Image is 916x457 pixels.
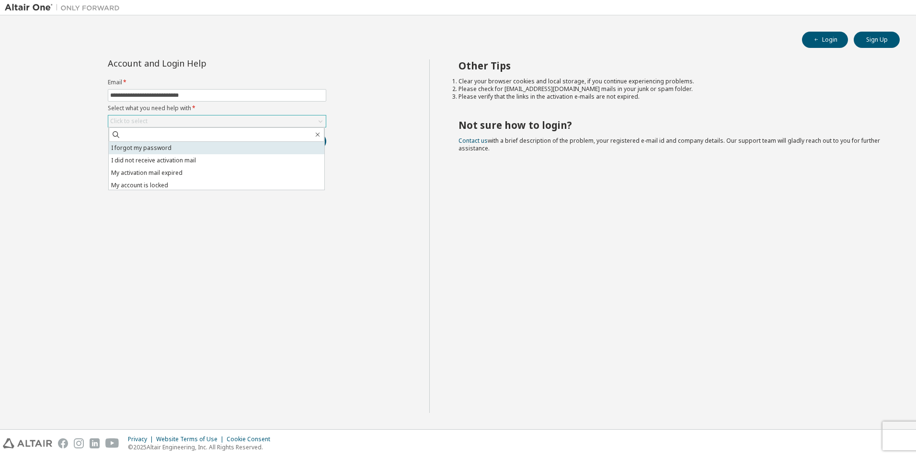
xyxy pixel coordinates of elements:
[3,438,52,448] img: altair_logo.svg
[109,142,324,154] li: I forgot my password
[802,32,848,48] button: Login
[227,435,276,443] div: Cookie Consent
[128,443,276,451] p: © 2025 Altair Engineering, Inc. All Rights Reserved.
[74,438,84,448] img: instagram.svg
[458,119,883,131] h2: Not sure how to login?
[105,438,119,448] img: youtube.svg
[108,104,326,112] label: Select what you need help with
[458,137,880,152] span: with a brief description of the problem, your registered e-mail id and company details. Our suppo...
[108,79,326,86] label: Email
[5,3,125,12] img: Altair One
[458,137,488,145] a: Contact us
[458,93,883,101] li: Please verify that the links in the activation e-mails are not expired.
[108,59,283,67] div: Account and Login Help
[128,435,156,443] div: Privacy
[458,59,883,72] h2: Other Tips
[58,438,68,448] img: facebook.svg
[108,115,326,127] div: Click to select
[90,438,100,448] img: linkedin.svg
[458,85,883,93] li: Please check for [EMAIL_ADDRESS][DOMAIN_NAME] mails in your junk or spam folder.
[458,78,883,85] li: Clear your browser cookies and local storage, if you continue experiencing problems.
[156,435,227,443] div: Website Terms of Use
[110,117,148,125] div: Click to select
[854,32,900,48] button: Sign Up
